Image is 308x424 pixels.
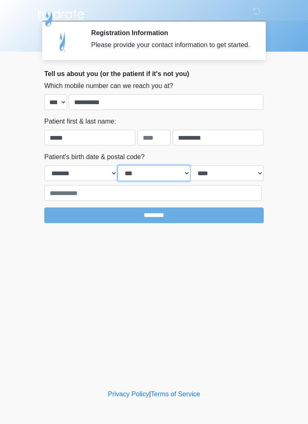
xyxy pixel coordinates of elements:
[91,40,251,50] div: Please provide your contact information to get started.
[51,29,75,54] img: Agent Avatar
[44,81,173,91] label: Which mobile number can we reach you at?
[149,391,151,398] a: |
[44,70,264,78] h2: Tell us about you (or the patient if it's not you)
[44,152,144,162] label: Patient's birth date & postal code?
[151,391,200,398] a: Terms of Service
[36,6,86,27] img: Hydrate IV Bar - Scottsdale Logo
[44,117,116,126] label: Patient first & last name:
[108,391,149,398] a: Privacy Policy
